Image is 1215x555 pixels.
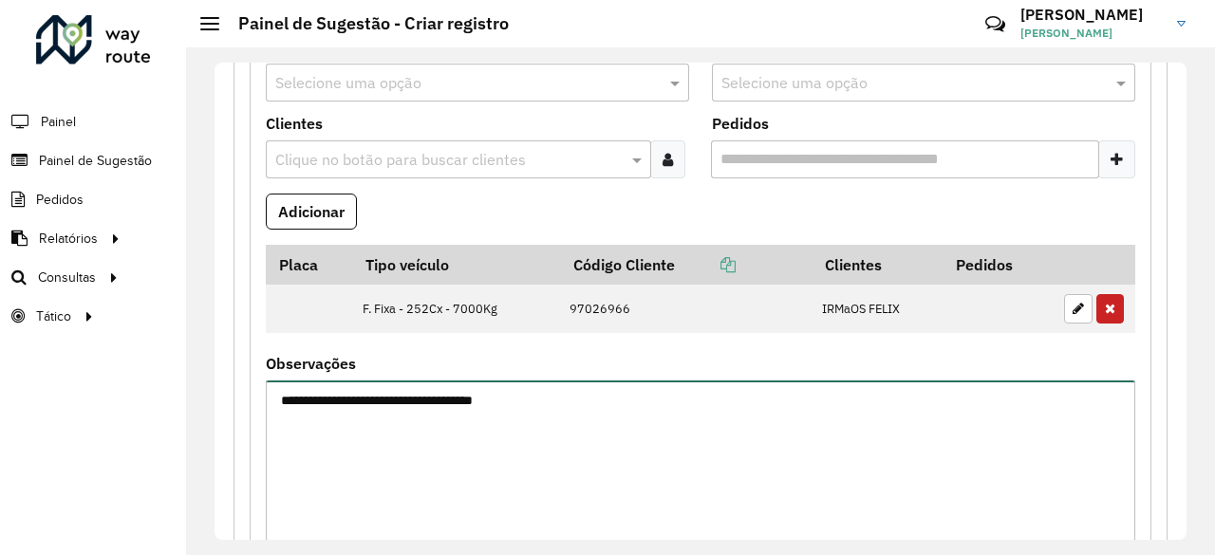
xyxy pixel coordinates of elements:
span: Painel de Sugestão [39,151,152,171]
th: Tipo veículo [353,245,560,285]
td: 97026966 [560,285,813,334]
td: F. Fixa - 252Cx - 7000Kg [353,285,560,334]
th: Pedidos [943,245,1054,285]
th: Código Cliente [560,245,813,285]
label: Pedidos [712,112,769,135]
th: Placa [266,245,353,285]
span: Consultas [38,268,96,287]
span: Pedidos [36,190,84,210]
button: Adicionar [266,194,357,230]
td: IRMaOS FELIX [813,285,944,334]
h2: Painel de Sugestão - Criar registro [219,13,509,34]
label: Observações [266,352,356,375]
th: Clientes [813,245,944,285]
span: Relatórios [39,229,98,249]
a: Copiar [675,255,736,274]
span: [PERSON_NAME] [1020,25,1163,42]
h3: [PERSON_NAME] [1020,6,1163,24]
a: Contato Rápido [975,4,1016,45]
label: Clientes [266,112,323,135]
span: Tático [36,306,71,326]
span: Painel [41,112,76,132]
